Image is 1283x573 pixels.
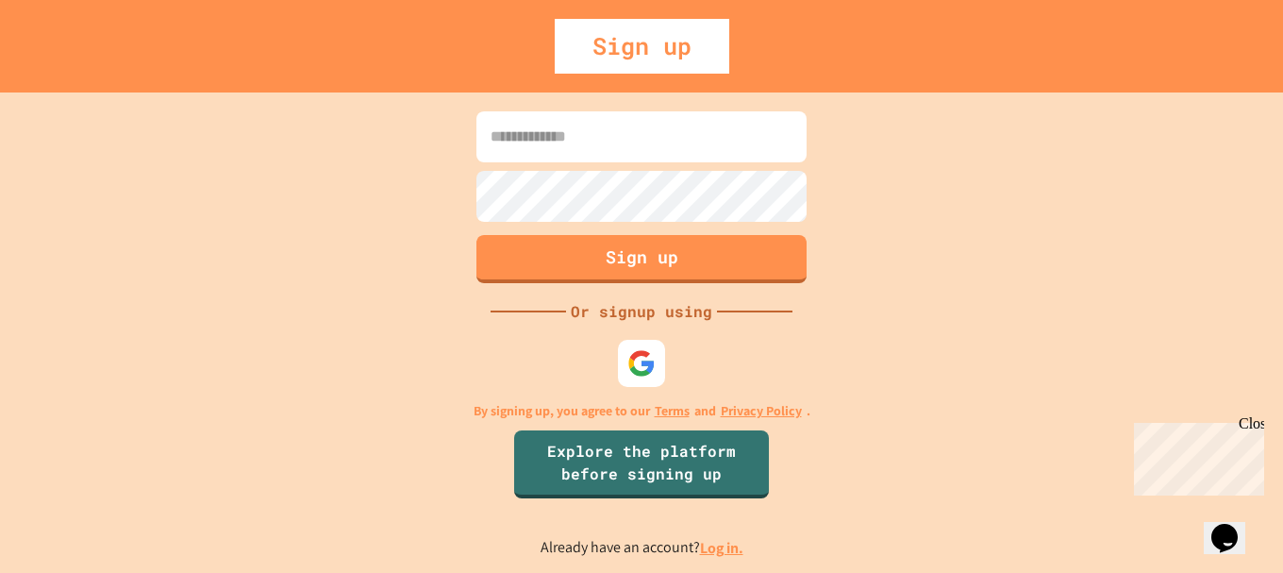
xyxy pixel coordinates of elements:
div: Chat with us now!Close [8,8,130,120]
a: Privacy Policy [721,401,802,421]
div: Or signup using [566,300,717,323]
button: Sign up [476,235,807,283]
iframe: chat widget [1126,415,1264,496]
p: Already have an account? [541,536,743,560]
p: By signing up, you agree to our and . [474,401,810,421]
a: Terms [655,401,690,421]
iframe: chat widget [1204,497,1264,554]
img: google-icon.svg [627,349,656,378]
a: Log in. [700,538,743,558]
div: Sign up [555,19,729,74]
a: Explore the platform before signing up [514,430,769,498]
